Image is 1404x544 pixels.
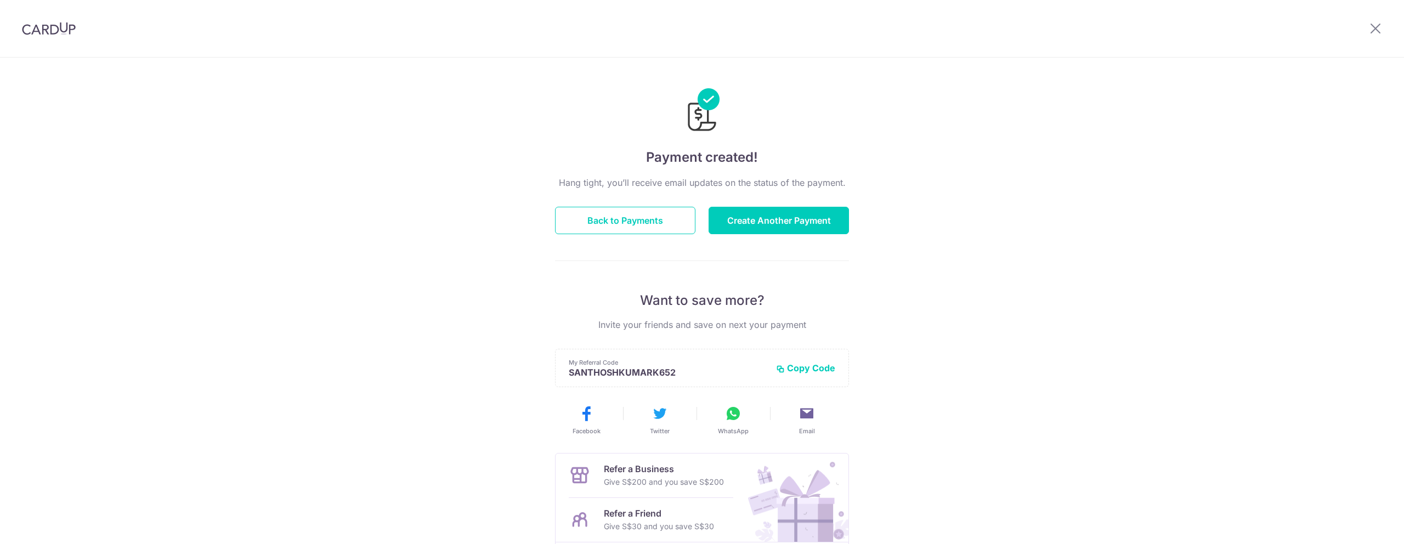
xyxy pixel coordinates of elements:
img: Payments [684,88,720,134]
p: SANTHOSHKUMARK652 [569,367,767,378]
p: My Referral Code [569,358,767,367]
p: Refer a Business [604,462,724,475]
p: Give S$30 and you save S$30 [604,520,714,533]
p: Want to save more? [555,292,849,309]
span: Twitter [650,427,670,435]
span: Facebook [573,427,601,435]
button: Twitter [627,405,692,435]
p: Give S$200 and you save S$200 [604,475,724,489]
img: Refer [738,454,848,542]
button: WhatsApp [701,405,766,435]
button: Email [774,405,839,435]
p: Refer a Friend [604,507,714,520]
button: Copy Code [776,362,835,373]
p: Invite your friends and save on next your payment [555,318,849,331]
button: Create Another Payment [709,207,849,234]
p: Hang tight, you’ll receive email updates on the status of the payment. [555,176,849,189]
span: Email [799,427,815,435]
iframe: Opens a widget where you can find more information [1333,511,1393,539]
img: CardUp [22,22,76,35]
h4: Payment created! [555,148,849,167]
button: Facebook [554,405,619,435]
span: WhatsApp [718,427,749,435]
button: Back to Payments [555,207,695,234]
